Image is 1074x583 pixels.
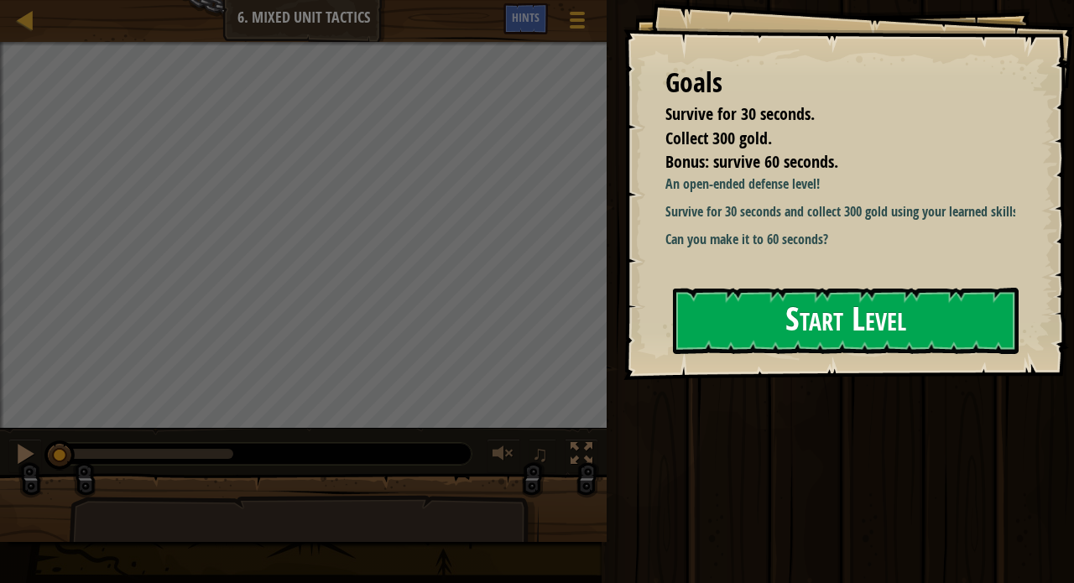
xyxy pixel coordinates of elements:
[665,102,815,125] span: Survive for 30 seconds.
[556,3,598,43] button: Show game menu
[665,230,1028,249] p: Can you make it to 60 seconds?
[529,439,557,473] button: ♫
[673,288,1019,354] button: Start Level
[565,439,598,473] button: Toggle fullscreen
[665,174,1028,194] p: An open-ended defense level!
[644,150,1011,174] li: Bonus: survive 60 seconds.
[487,439,520,473] button: Adjust volume
[665,202,1028,221] p: Survive for 30 seconds and collect 300 gold using your learned skills.
[8,439,42,473] button: ⌘ + P: Pause
[665,64,1015,102] div: Goals
[512,9,540,25] span: Hints
[665,150,838,173] span: Bonus: survive 60 seconds.
[665,127,772,149] span: Collect 300 gold.
[644,127,1011,151] li: Collect 300 gold.
[532,441,549,466] span: ♫
[644,102,1011,127] li: Survive for 30 seconds.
